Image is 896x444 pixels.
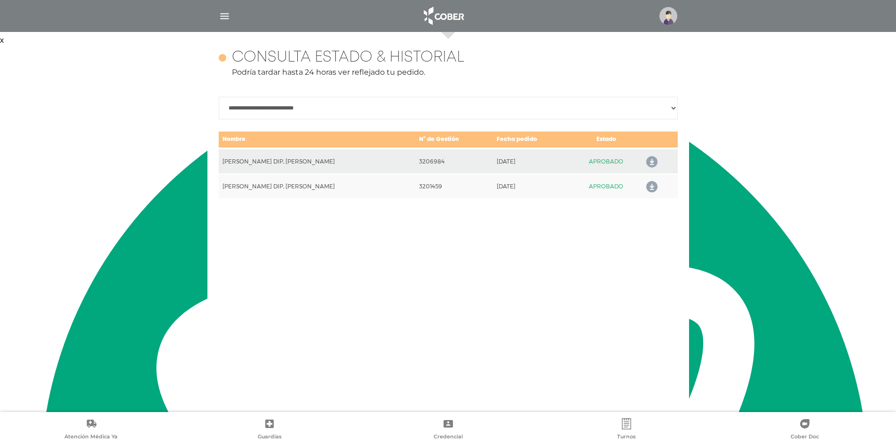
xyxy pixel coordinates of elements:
[415,148,493,174] td: 3206984
[572,148,641,174] td: APROBADO
[219,131,415,148] td: Nombre
[415,174,493,199] td: 3201459
[572,131,641,148] td: Estado
[493,148,571,174] td: [DATE]
[493,131,571,148] td: Fecha pedido
[232,49,464,67] h4: Consulta estado & historial
[359,418,537,442] a: Credencial
[180,418,358,442] a: Guardias
[419,5,468,27] img: logo_cober_home-white.png
[2,418,180,442] a: Atención Médica Ya
[716,418,894,442] a: Cober Doc
[537,418,715,442] a: Turnos
[219,148,415,174] td: [PERSON_NAME] DIP, [PERSON_NAME]
[434,433,463,442] span: Credencial
[791,433,819,442] span: Cober Doc
[219,10,230,22] img: Cober_menu-lines-white.svg
[617,433,636,442] span: Turnos
[493,174,571,199] td: [DATE]
[219,67,678,78] p: Podría tardar hasta 24 horas ver reflejado tu pedido.
[659,7,677,25] img: profile-placeholder.svg
[219,174,415,199] td: [PERSON_NAME] DIP, [PERSON_NAME]
[415,131,493,148] td: N° de Gestión
[64,433,118,442] span: Atención Médica Ya
[572,174,641,199] td: APROBADO
[258,433,282,442] span: Guardias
